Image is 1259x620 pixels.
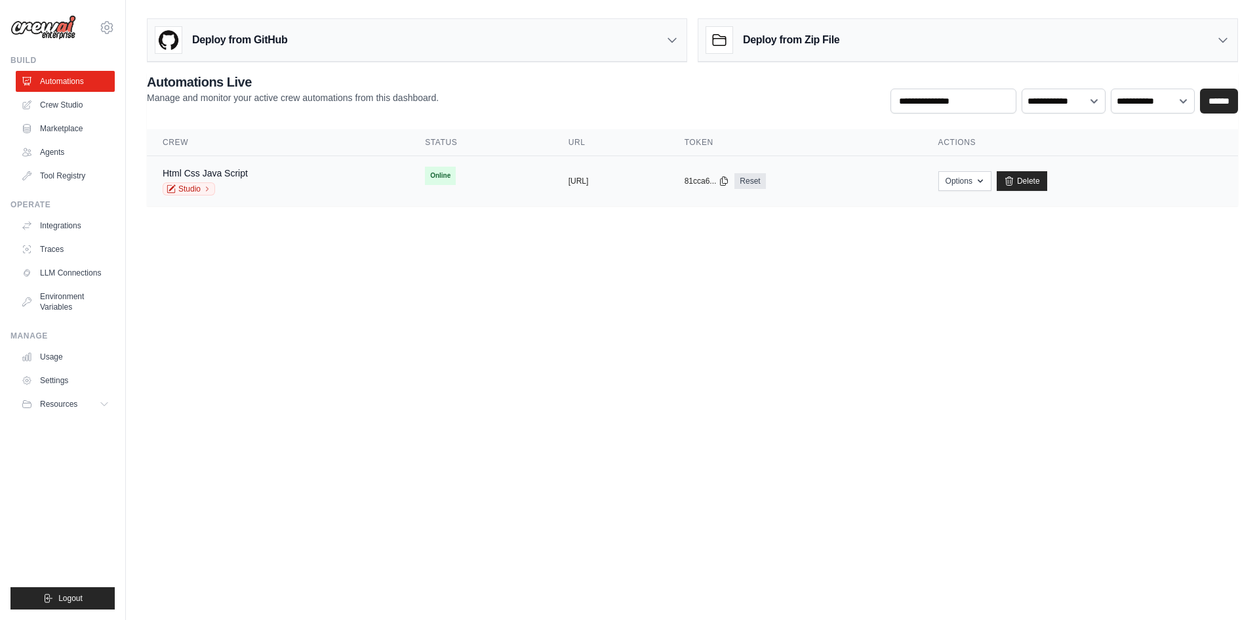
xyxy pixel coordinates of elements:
[10,15,76,40] img: Logo
[425,167,456,185] span: Online
[16,262,115,283] a: LLM Connections
[147,129,409,156] th: Crew
[40,399,77,409] span: Resources
[10,331,115,341] div: Manage
[163,168,248,178] a: Html Css Java Script
[10,55,115,66] div: Build
[16,94,115,115] a: Crew Studio
[147,73,439,91] h2: Automations Live
[1193,557,1259,620] div: Widget chat
[16,71,115,92] a: Automations
[163,182,215,196] a: Studio
[16,142,115,163] a: Agents
[16,394,115,415] button: Resources
[1193,557,1259,620] iframe: Chat Widget
[16,215,115,236] a: Integrations
[16,370,115,391] a: Settings
[16,286,115,318] a: Environment Variables
[16,165,115,186] a: Tool Registry
[743,32,839,48] h3: Deploy from Zip File
[192,32,287,48] h3: Deploy from GitHub
[155,27,182,53] img: GitHub Logo
[669,129,923,156] th: Token
[10,587,115,610] button: Logout
[553,129,669,156] th: URL
[938,171,991,191] button: Options
[147,91,439,104] p: Manage and monitor your active crew automations from this dashboard.
[10,199,115,210] div: Operate
[997,171,1047,191] a: Delete
[16,239,115,260] a: Traces
[685,176,730,186] button: 81cca6...
[16,118,115,139] a: Marketplace
[734,173,765,189] a: Reset
[409,129,553,156] th: Status
[923,129,1238,156] th: Actions
[58,593,83,604] span: Logout
[16,346,115,367] a: Usage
